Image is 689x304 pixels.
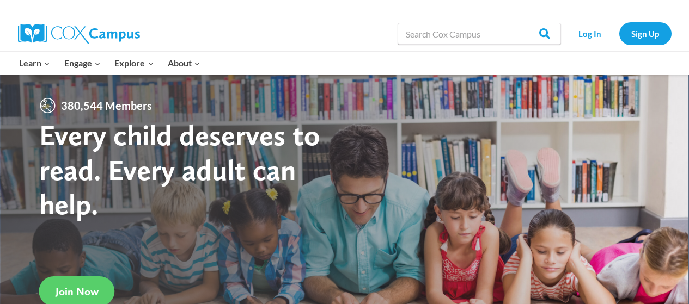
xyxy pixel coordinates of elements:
a: Log In [566,22,614,45]
span: Learn [19,56,50,70]
img: Cox Campus [18,24,140,44]
span: Explore [114,56,154,70]
span: Join Now [56,285,99,298]
span: About [168,56,200,70]
a: Sign Up [619,22,672,45]
nav: Primary Navigation [13,52,208,75]
span: 380,544 Members [57,97,156,114]
nav: Secondary Navigation [566,22,672,45]
input: Search Cox Campus [398,23,561,45]
strong: Every child deserves to read. Every adult can help. [39,117,320,221]
span: Engage [64,56,101,70]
